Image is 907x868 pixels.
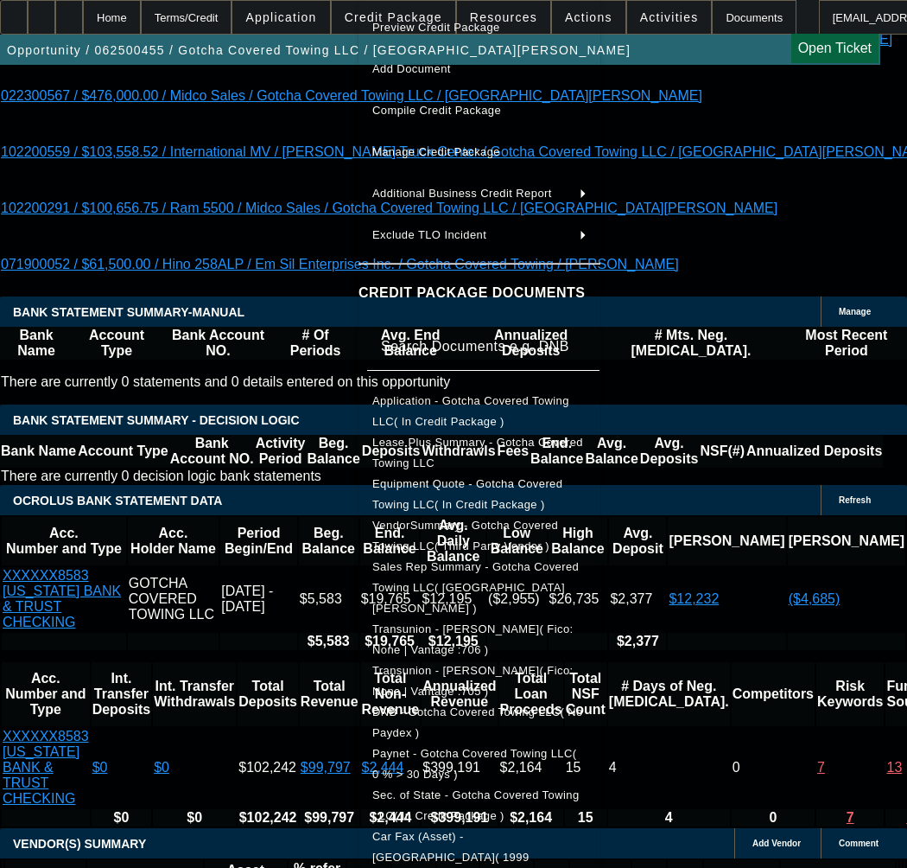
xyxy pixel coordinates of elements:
[372,664,574,698] span: Transunion - [PERSON_NAME]( Fico: None | Vantage :705 )
[358,391,600,432] button: Application - Gotcha Covered Towing LLC( In Credit Package )
[372,477,562,511] span: Equipment Quote - Gotcha Covered Towing LLC( In Credit Package )
[372,560,579,615] span: Sales Rep Summary - Gotcha Covered Towing LLC( [GEOGRAPHIC_DATA][PERSON_NAME] )
[358,283,600,303] h4: CREDIT PACKAGE DOCUMENTS
[372,228,486,241] span: Exclude TLO Incident
[372,104,501,117] span: Compile Credit Package
[358,744,600,785] button: Paynet - Gotcha Covered Towing LLC( 0 % > 30 Days )
[372,394,569,428] span: Application - Gotcha Covered Towing LLC( In Credit Package )
[372,622,574,656] span: Transunion - [PERSON_NAME]( Fico: None | Vantage :706 )
[358,474,600,515] button: Equipment Quote - Gotcha Covered Towing LLC( In Credit Package )
[372,62,451,75] span: Add Document
[358,432,600,474] button: Lease Plus Summary - Gotcha Covered Towing LLC
[372,436,583,469] span: Lease Plus Summary - Gotcha Covered Towing LLC
[358,661,600,702] button: Transunion - Zamora, Veronica( Fico: None | Vantage :705 )
[372,187,552,200] span: Additional Business Credit Report
[372,519,558,552] span: VendorSummary - Gotcha Covered Towing LLC( Third Party Vendor )
[358,515,600,557] button: VendorSummary - Gotcha Covered Towing LLC( Third Party Vendor )
[358,557,600,619] button: Sales Rep Summary - Gotcha Covered Towing LLC( Martell, Heath )
[358,619,600,661] button: Transunion - Zamora, John( Fico: None | Vantage :706 )
[372,21,500,34] span: Preview Credit Package
[358,785,600,827] button: Sec. of State - Gotcha Covered Towing LLC( In Credit Package )
[381,339,569,354] mat-label: Search Documents e.g. DNB
[372,705,583,739] span: DNB - Gotcha Covered Towing LLC( No Paydex )
[372,145,500,158] span: Manage Credit Package
[358,702,600,744] button: DNB - Gotcha Covered Towing LLC( No Paydex )
[372,788,580,822] span: Sec. of State - Gotcha Covered Towing LLC( In Credit Package )
[372,747,577,781] span: Paynet - Gotcha Covered Towing LLC( 0 % > 30 Days )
